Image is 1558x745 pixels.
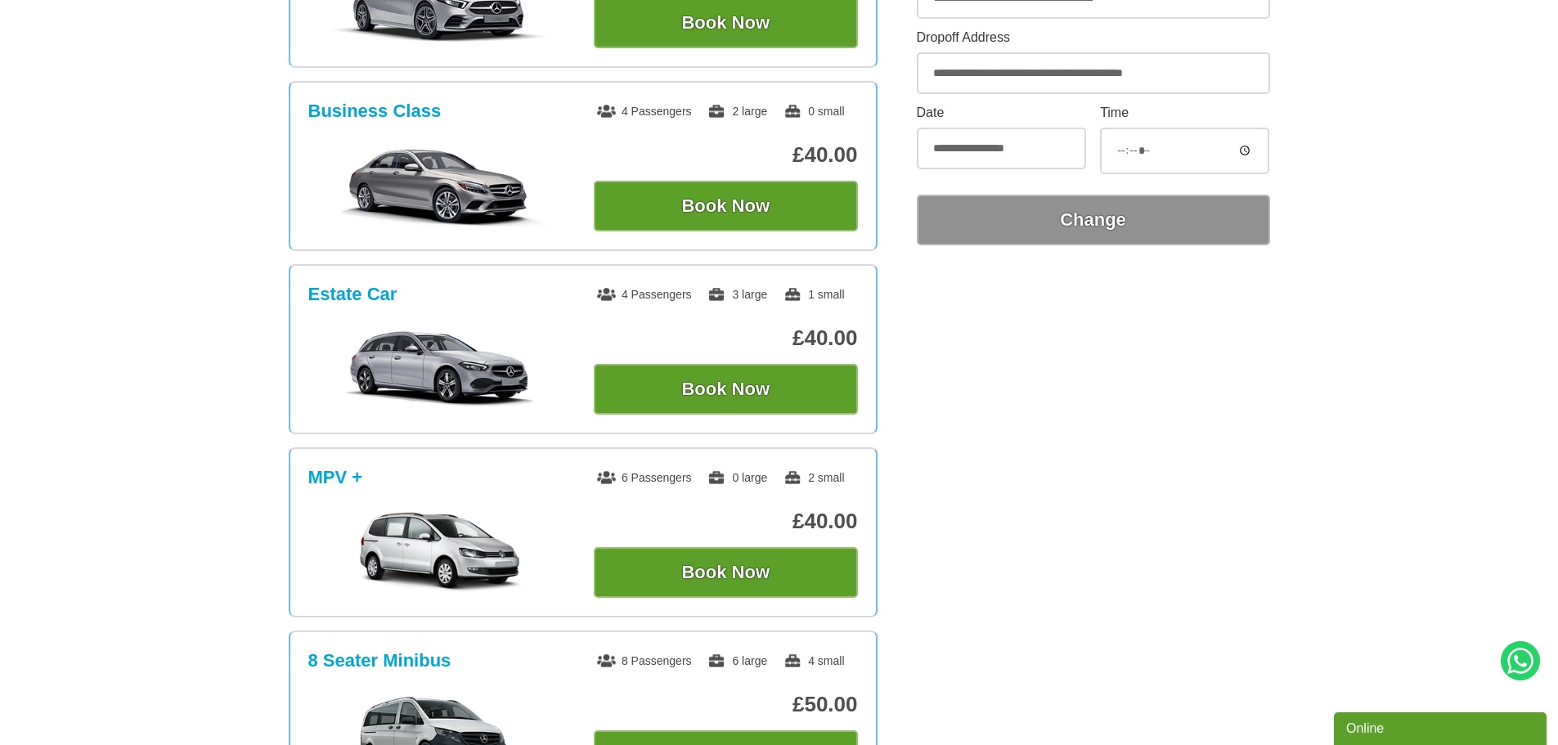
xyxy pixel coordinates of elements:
span: 0 large [707,471,767,484]
label: Date [917,106,1086,119]
span: 4 Passengers [597,105,692,118]
label: Dropoff Address [917,31,1270,44]
h3: Estate Car [308,284,397,305]
p: £40.00 [594,509,858,534]
button: Book Now [594,181,858,231]
span: 1 small [783,288,844,301]
img: Business Class [317,145,563,227]
label: Time [1100,106,1269,119]
span: 8 Passengers [597,654,692,667]
span: 2 large [707,105,767,118]
h3: Business Class [308,101,442,122]
button: Change [917,195,1270,245]
span: 6 Passengers [597,471,692,484]
h3: 8 Seater Minibus [308,650,451,671]
button: Book Now [594,364,858,415]
span: 4 Passengers [597,288,692,301]
p: £40.00 [594,142,858,168]
span: 6 large [707,654,767,667]
img: Estate Car [317,328,563,410]
span: 0 small [783,105,844,118]
p: £40.00 [594,325,858,351]
h3: MPV + [308,467,363,488]
iframe: chat widget [1334,709,1550,745]
span: 3 large [707,288,767,301]
img: MPV + [317,511,563,593]
span: 2 small [783,471,844,484]
span: 4 small [783,654,844,667]
button: Book Now [594,547,858,598]
p: £50.00 [594,692,858,717]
